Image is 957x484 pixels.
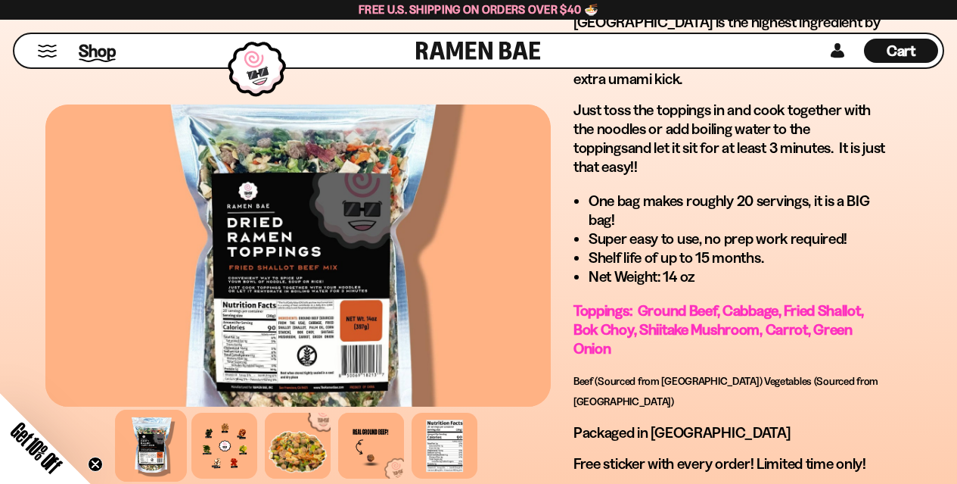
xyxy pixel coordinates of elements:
span: Free sticker with every order! Limited time only! [573,454,866,473]
button: Close teaser [88,457,103,472]
p: Just and let it sit for at least 3 minutes. It is just that easy!! [573,101,889,176]
li: Net Weight: 14 oz [589,267,889,286]
span: Get 10% Off [7,418,66,477]
span: Free U.S. Shipping on Orders over $40 🍜 [359,2,598,17]
span: toss the toppings in and cook together with the noodles or add boiling water to the toppings [573,101,871,157]
li: Shelf life of up to 15 months. [589,248,889,267]
span: This mix features most of the goodness from the beef mix plus fried shallots to give it an extra ... [573,32,868,88]
div: Cart [864,34,938,67]
li: Super easy to use, no prep work required! [589,230,889,248]
span: Cart [887,42,916,60]
button: Mobile Menu Trigger [37,45,57,58]
span: Beef (Sourced from [GEOGRAPHIC_DATA]) Vegetables (Sourced from [GEOGRAPHIC_DATA]) [573,374,878,408]
span: Shop [79,39,116,62]
li: One bag makes roughly 20 servings, it is a BIG bag! [589,192,889,230]
span: Toppings: Ground Beef, Cabbage, Fried Shallot, Bok Choy, Shiitake Mushroom, Carrot, Green Onion [573,301,863,358]
p: Packaged in [GEOGRAPHIC_DATA] [573,423,889,442]
a: Shop [79,37,116,64]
